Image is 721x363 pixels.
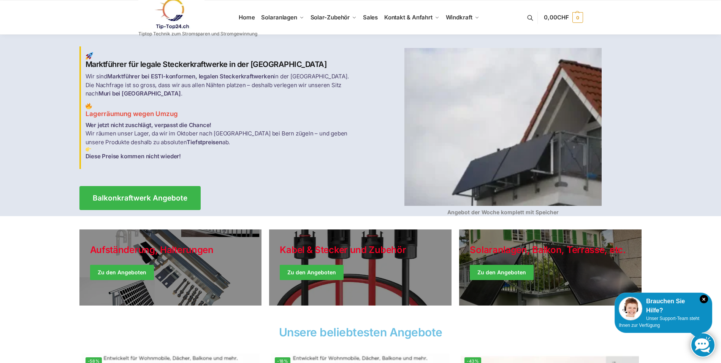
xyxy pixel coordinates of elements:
[98,90,181,97] strong: Muri bei [GEOGRAPHIC_DATA]
[107,73,274,80] strong: Marktführer bei ESTI-konformen, legalen Steckerkraftwerken
[619,297,642,320] img: Customer service
[700,295,708,303] i: Schließen
[86,52,356,69] h2: Marktführer für legale Steckerkraftwerke in der [GEOGRAPHIC_DATA]
[86,103,356,119] h3: Lagerräumung wegen Umzug
[93,194,187,202] span: Balkonkraftwerk Angebote
[86,72,356,98] p: Wir sind in der [GEOGRAPHIC_DATA]. Die Nachfrage ist so gross, dass wir aus allen Nähten platzen ...
[86,146,91,152] img: Home 3
[459,229,642,306] a: Winter Jackets
[384,14,433,21] span: Kontakt & Anfahrt
[86,121,212,129] strong: Wer jetzt nicht zuschlägt, verpasst die Chance!
[544,6,583,29] a: 0,00CHF 0
[138,32,257,36] p: Tiptop Technik zum Stromsparen und Stromgewinnung
[360,0,381,35] a: Sales
[442,0,482,35] a: Windkraft
[447,209,559,215] strong: Angebot der Woche komplett mit Speicher
[557,14,569,21] span: CHF
[86,121,356,161] p: Wir räumen unser Lager, da wir im Oktober nach [GEOGRAPHIC_DATA] bei Bern zügeln – und geben unse...
[619,316,699,328] span: Unser Support-Team steht Ihnen zur Verfügung
[79,326,642,338] h2: Unsere beliebtesten Angebote
[311,14,350,21] span: Solar-Zubehör
[79,186,201,210] a: Balkonkraftwerk Angebote
[381,0,442,35] a: Kontakt & Anfahrt
[446,14,472,21] span: Windkraft
[258,0,307,35] a: Solaranlagen
[79,229,262,306] a: Holiday Style
[619,297,708,315] div: Brauchen Sie Hilfe?
[269,229,452,306] a: Holiday Style
[363,14,378,21] span: Sales
[404,48,602,206] img: Home 4
[86,153,181,160] strong: Diese Preise kommen nicht wieder!
[187,139,222,146] strong: Tiefstpreisen
[544,14,569,21] span: 0,00
[261,14,297,21] span: Solaranlagen
[307,0,360,35] a: Solar-Zubehör
[572,12,583,23] span: 0
[86,103,92,109] img: Home 2
[86,52,93,60] img: Home 1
